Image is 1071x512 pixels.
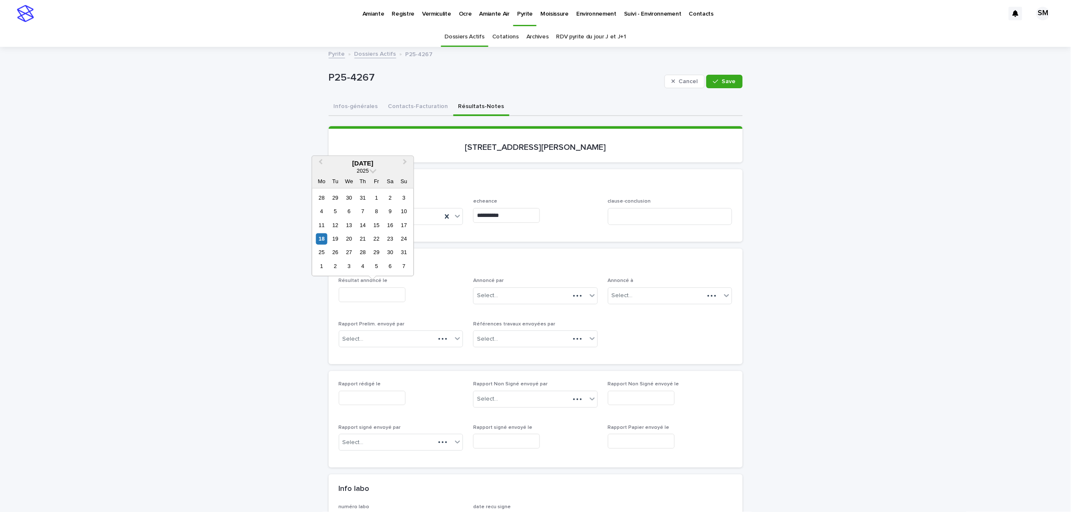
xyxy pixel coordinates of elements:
button: Save [706,75,742,88]
div: Th [357,175,368,187]
div: Choose Wednesday, 27 August 2025 [343,247,355,258]
img: stacker-logo-s-only.png [17,5,34,22]
div: Select... [343,438,364,447]
div: Choose Saturday, 30 August 2025 [384,247,396,258]
div: Choose Saturday, 9 August 2025 [384,206,396,217]
div: Choose Sunday, 17 August 2025 [398,219,410,231]
span: Annoncé par [473,278,504,283]
div: Choose Tuesday, 5 August 2025 [330,206,341,217]
div: Choose Monday, 1 September 2025 [316,261,327,272]
div: Select... [477,395,498,404]
div: Choose Tuesday, 29 July 2025 [330,192,341,203]
div: Choose Friday, 15 August 2025 [371,219,382,231]
div: Choose Thursday, 21 August 2025 [357,233,368,245]
div: Choose Wednesday, 30 July 2025 [343,192,355,203]
div: Choose Saturday, 6 September 2025 [384,261,396,272]
span: Rapport signé envoyé par [339,425,401,430]
button: Next Month [399,157,413,170]
div: Choose Tuesday, 12 August 2025 [330,219,341,231]
span: Rapport Papier envoyé le [608,425,670,430]
h2: Info labo [339,485,370,494]
div: Choose Thursday, 7 August 2025 [357,206,368,217]
div: Choose Wednesday, 6 August 2025 [343,206,355,217]
button: Previous Month [313,157,327,170]
button: Contacts-Facturation [383,98,453,116]
div: Choose Saturday, 16 August 2025 [384,219,396,231]
div: month 2025-08 [315,191,411,274]
a: RDV pyrite du jour J et J+1 [556,27,627,47]
a: Pyrite [329,49,345,58]
div: Choose Monday, 28 July 2025 [316,192,327,203]
span: numéro labo [339,504,370,509]
div: Choose Tuesday, 2 September 2025 [330,261,341,272]
span: Références travaux envoyées par [473,322,555,327]
div: Choose Thursday, 14 August 2025 [357,219,368,231]
div: Choose Sunday, 10 August 2025 [398,206,410,217]
span: Rapport Prelim. envoyé par [339,322,405,327]
div: Choose Saturday, 23 August 2025 [384,233,396,245]
p: P25-4267 [329,72,661,84]
div: Mo [316,175,327,187]
span: Rapport signé envoyé le [473,425,532,430]
p: P25-4267 [406,49,433,58]
div: SM [1036,7,1050,20]
div: Choose Monday, 18 August 2025 [316,233,327,245]
span: Annoncé à [608,278,634,283]
div: Choose Wednesday, 13 August 2025 [343,219,355,231]
div: Choose Sunday, 24 August 2025 [398,233,410,245]
a: Dossiers Actifs [445,27,485,47]
span: clause-conclusion [608,199,651,204]
span: Rapport Non Signé envoyé le [608,382,679,387]
span: 2025 [357,167,369,173]
div: Choose Tuesday, 19 August 2025 [330,233,341,245]
span: Cancel [679,79,698,84]
a: Archives [526,27,549,47]
div: Choose Thursday, 28 August 2025 [357,247,368,258]
div: Sa [384,175,396,187]
div: Choose Sunday, 7 September 2025 [398,261,410,272]
a: Cotations [492,27,519,47]
div: Select... [612,291,633,300]
button: Cancel [665,75,705,88]
span: Rapport Non Signé envoyé par [473,382,548,387]
p: [STREET_ADDRESS][PERSON_NAME] [339,142,733,152]
div: Choose Tuesday, 26 August 2025 [330,247,341,258]
div: Choose Monday, 25 August 2025 [316,247,327,258]
button: Résultats-Notes [453,98,510,116]
div: We [343,175,355,187]
div: Choose Monday, 11 August 2025 [316,219,327,231]
div: Choose Friday, 1 August 2025 [371,192,382,203]
span: date recu signe [473,504,511,509]
div: [DATE] [312,159,414,167]
div: Tu [330,175,341,187]
div: Fr [371,175,382,187]
a: Dossiers Actifs [354,49,396,58]
span: echeance [473,199,497,204]
div: Choose Wednesday, 20 August 2025 [343,233,355,245]
div: Choose Friday, 8 August 2025 [371,206,382,217]
div: Choose Monday, 4 August 2025 [316,206,327,217]
div: Select... [477,291,498,300]
div: Choose Thursday, 4 September 2025 [357,261,368,272]
div: Choose Thursday, 31 July 2025 [357,192,368,203]
div: Choose Friday, 29 August 2025 [371,247,382,258]
button: Infos-générales [329,98,383,116]
div: Choose Sunday, 3 August 2025 [398,192,410,203]
div: Choose Sunday, 31 August 2025 [398,247,410,258]
div: Choose Saturday, 2 August 2025 [384,192,396,203]
div: Su [398,175,410,187]
div: Choose Wednesday, 3 September 2025 [343,261,355,272]
div: Choose Friday, 5 September 2025 [371,261,382,272]
span: Rapport rédigé le [339,382,381,387]
span: Save [722,79,736,84]
div: Select... [477,335,498,344]
div: Choose Friday, 22 August 2025 [371,233,382,245]
div: Select... [343,335,364,344]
